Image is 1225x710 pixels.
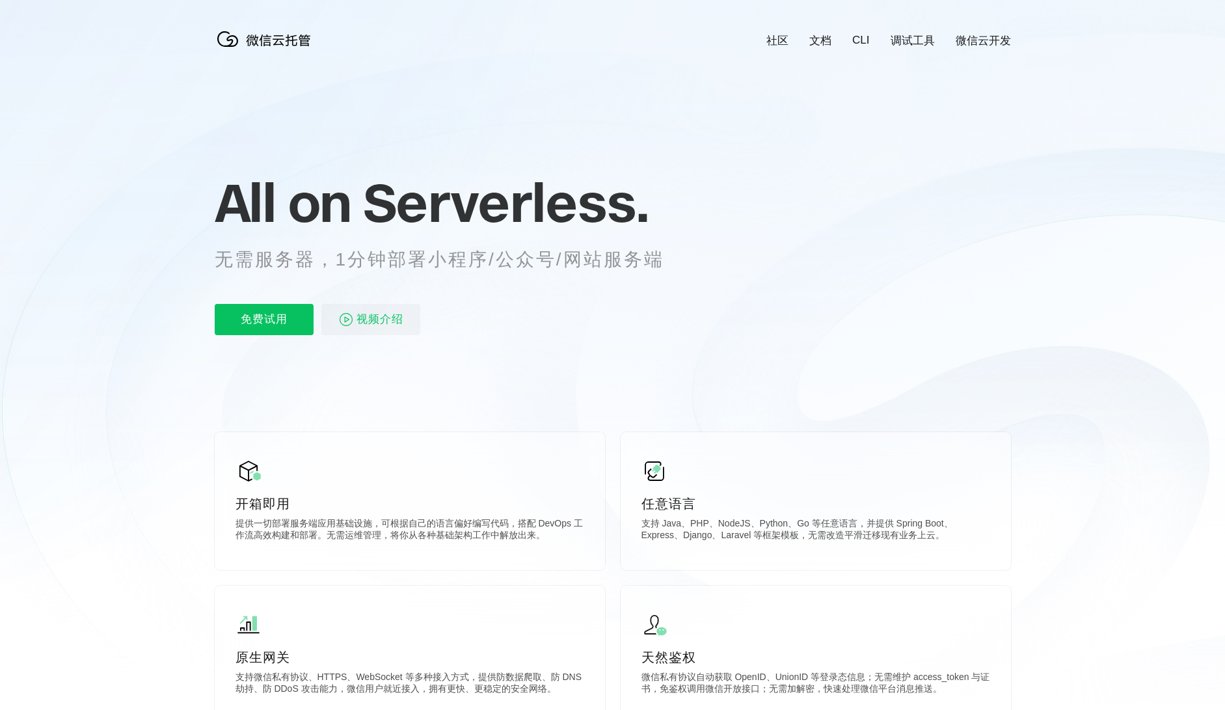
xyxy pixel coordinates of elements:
p: 无需服务器，1分钟部署小程序/公众号/网站服务端 [215,247,688,273]
a: 微信云托管 [215,43,319,54]
p: 天然鉴权 [641,648,990,666]
p: 支持微信私有协议、HTTPS、WebSocket 等多种接入方式，提供防数据爬取、防 DNS 劫持、防 DDoS 攻击能力，微信用户就近接入，拥有更快、更稳定的安全网络。 [236,672,584,698]
p: 提供一切部署服务端应用基础设施，可根据自己的语言偏好编写代码，搭配 DevOps 工作流高效构建和部署。无需运维管理，将你从各种基础架构工作中解放出来。 [236,518,584,544]
p: 支持 Java、PHP、NodeJS、Python、Go 等任意语言，并提供 Spring Boot、Express、Django、Laravel 等框架模板，无需改造平滑迁移现有业务上云。 [641,518,990,544]
span: 视频介绍 [357,304,403,335]
a: 文档 [809,33,831,48]
img: video_play.svg [338,312,354,327]
p: 任意语言 [641,495,990,513]
a: 调试工具 [891,33,935,48]
a: 微信云开发 [956,33,1011,48]
span: All on [215,170,351,235]
img: 微信云托管 [215,26,319,52]
p: 免费试用 [215,304,314,335]
a: CLI [852,34,869,47]
p: 微信私有协议自动获取 OpenID、UnionID 等登录态信息；无需维护 access_token 与证书，免鉴权调用微信开放接口；无需加解密，快速处理微信平台消息推送。 [641,672,990,698]
p: 开箱即用 [236,495,584,513]
a: 社区 [766,33,788,48]
p: 原生网关 [236,648,584,666]
span: Serverless. [363,170,649,235]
